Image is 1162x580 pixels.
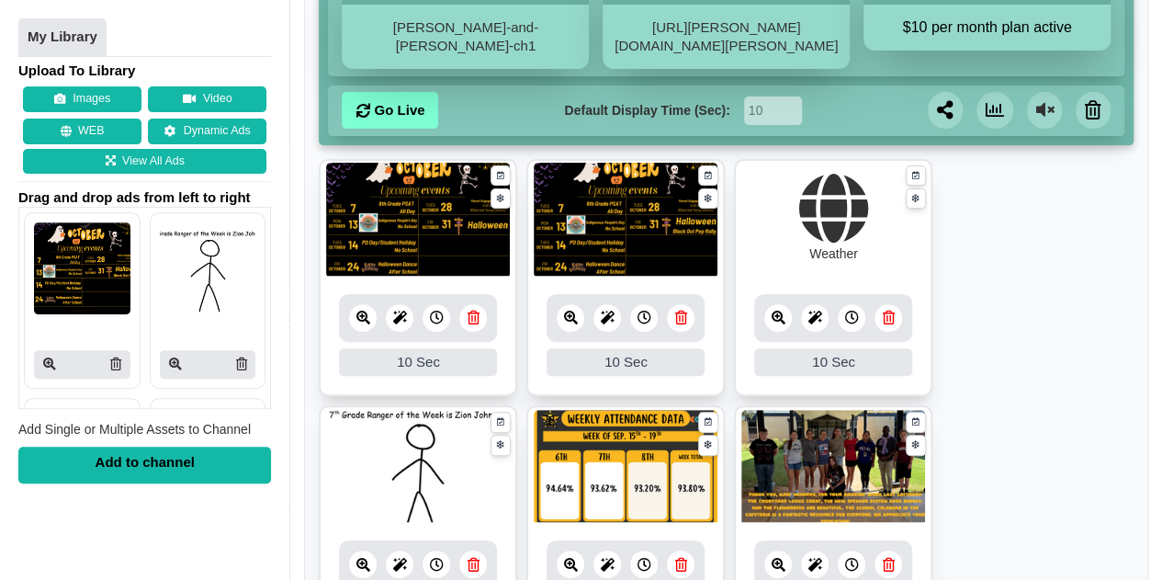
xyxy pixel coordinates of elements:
h4: Upload To Library [18,62,271,80]
a: Dynamic Ads [148,119,266,145]
img: P250x250 image processing20251006 2065718 1de5sm [160,223,256,315]
label: Default Display Time (Sec): [564,101,729,120]
div: 10 Sec [754,348,912,376]
span: Drag and drop ads from left to right [18,189,271,208]
button: Images [23,87,141,113]
img: 6.462 mb [741,410,925,525]
img: 1262.783 kb [534,163,717,278]
button: $10 per month plan active [863,18,1111,37]
span: Add Single or Multiple Assets to Channel [18,423,251,438]
button: Video [148,87,266,113]
button: WEB [23,119,141,145]
iframe: Chat Widget [847,381,1162,580]
a: My Library [18,18,107,57]
a: [URL][PERSON_NAME][DOMAIN_NAME][PERSON_NAME] [615,19,838,53]
a: View All Ads [23,149,266,175]
div: [PERSON_NAME]-and-[PERSON_NAME]-ch1 [342,5,589,69]
img: 1237.924 kb [326,163,510,278]
img: P250x250 image processing20251007 2065718 1ckfnay [34,223,130,315]
div: 10 Sec [339,348,497,376]
div: Weather [809,245,858,264]
img: 590.812 kb [534,410,717,525]
input: Seconds [744,97,802,125]
div: Add to channel [18,447,271,483]
a: Go Live [342,92,438,129]
div: 10 Sec [547,348,705,376]
img: 230.500 kb [326,410,510,525]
